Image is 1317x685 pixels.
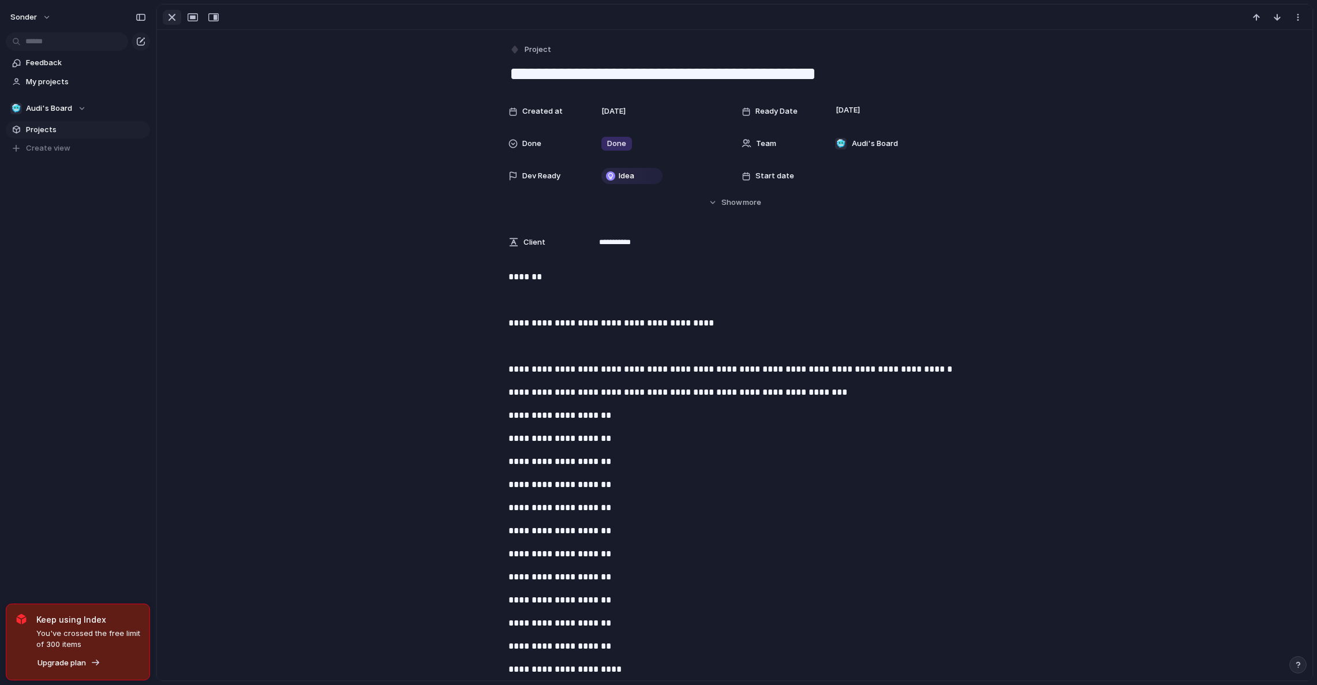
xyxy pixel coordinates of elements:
span: Show [721,197,742,208]
span: My projects [26,76,146,88]
span: Dev Ready [522,170,560,182]
span: sonder [10,12,37,23]
span: Audi's Board [26,103,72,114]
span: Create view [26,143,70,154]
span: You've crossed the free limit of 300 items [36,628,140,650]
a: My projects [6,73,150,91]
span: Keep using Index [36,613,140,626]
button: Project [507,42,555,58]
span: Ready Date [755,106,798,117]
button: Showmore [508,192,961,213]
span: Audi's Board [852,138,898,149]
span: Created at [522,106,563,117]
span: Project [525,44,551,55]
span: [DATE] [601,106,626,117]
span: Upgrade plan [38,657,86,669]
button: sonder [5,8,57,27]
span: [DATE] [833,103,863,117]
span: Projects [26,124,146,136]
span: Done [607,138,626,149]
span: Done [522,138,541,149]
span: Team [756,138,776,149]
span: Idea [619,170,634,182]
button: Create view [6,140,150,157]
a: Projects [6,121,150,139]
button: 🥶Audi's Board [6,100,150,117]
div: 🥶 [835,138,847,149]
a: Feedback [6,54,150,72]
span: Start date [755,170,794,182]
span: more [743,197,761,208]
span: Client [523,237,545,248]
span: Feedback [26,57,146,69]
button: Upgrade plan [34,655,104,671]
div: 🥶 [10,103,22,114]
